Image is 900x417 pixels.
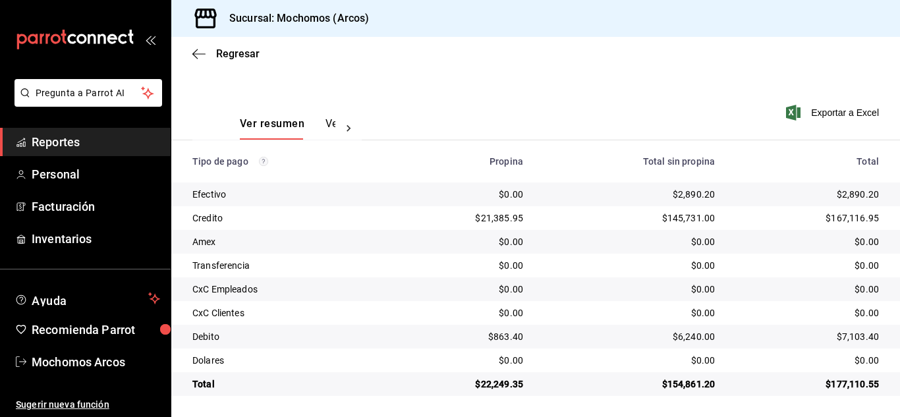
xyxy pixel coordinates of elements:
a: Pregunta a Parrot AI [9,96,162,109]
button: Ver pagos [325,117,375,140]
div: $167,116.95 [736,211,879,225]
div: Total sin propina [544,156,715,167]
div: $0.00 [736,354,879,367]
h3: Sucursal: Mochomos (Arcos) [219,11,369,26]
div: Transferencia [192,259,381,272]
svg: Los pagos realizados con Pay y otras terminales son montos brutos. [259,157,268,166]
div: CxC Clientes [192,306,381,320]
div: $0.00 [403,306,523,320]
span: Sugerir nueva función [16,398,160,412]
div: $0.00 [403,354,523,367]
div: $0.00 [403,259,523,272]
div: Tipo de pago [192,156,381,167]
div: $145,731.00 [544,211,715,225]
button: Exportar a Excel [789,105,879,121]
div: Amex [192,235,381,248]
button: Regresar [192,47,260,60]
div: $6,240.00 [544,330,715,343]
div: $0.00 [403,283,523,296]
div: $0.00 [736,306,879,320]
button: Ver resumen [240,117,304,140]
span: Ayuda [32,291,143,306]
div: $22,249.35 [403,377,523,391]
div: Total [192,377,381,391]
button: Pregunta a Parrot AI [14,79,162,107]
div: $0.00 [544,235,715,248]
span: Mochomos Arcos [32,353,160,371]
div: $7,103.40 [736,330,879,343]
div: Efectivo [192,188,381,201]
button: open_drawer_menu [145,34,155,45]
span: Facturación [32,198,160,215]
span: Inventarios [32,230,160,248]
div: Total [736,156,879,167]
div: Credito [192,211,381,225]
span: Pregunta a Parrot AI [36,86,142,100]
div: Debito [192,330,381,343]
div: Propina [403,156,523,167]
div: navigation tabs [240,117,335,140]
span: Reportes [32,133,160,151]
div: $21,385.95 [403,211,523,225]
div: $2,890.20 [736,188,879,201]
span: Personal [32,165,160,183]
div: $0.00 [736,235,879,248]
div: $2,890.20 [544,188,715,201]
div: $154,861.20 [544,377,715,391]
div: $0.00 [544,259,715,272]
div: $0.00 [736,283,879,296]
div: $0.00 [403,235,523,248]
div: $0.00 [544,354,715,367]
div: CxC Empleados [192,283,381,296]
div: $0.00 [544,306,715,320]
div: $863.40 [403,330,523,343]
div: $0.00 [736,259,879,272]
div: $177,110.55 [736,377,879,391]
span: Recomienda Parrot [32,321,160,339]
div: $0.00 [544,283,715,296]
span: Regresar [216,47,260,60]
div: Dolares [192,354,381,367]
div: $0.00 [403,188,523,201]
